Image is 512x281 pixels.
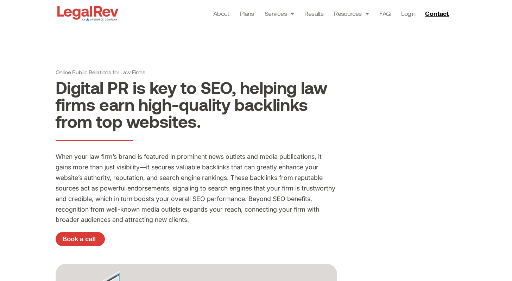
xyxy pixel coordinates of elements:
[213,8,229,18] a: About
[56,79,337,130] h2: Digital PR is key to SEO, helping law firms earn high-quality backlinks from top websites.
[379,8,391,18] a: FAQ
[334,8,369,18] a: Resources
[425,10,449,17] span: Contact
[401,8,415,18] a: Login
[304,8,323,18] a: Results
[62,236,96,242] span: Book a call
[213,8,416,18] nav: Menu
[422,8,453,19] a: Contact
[56,232,105,246] a: Book a call
[56,69,337,75] h1: Online Public Relations for Law Firms
[265,8,294,18] a: Services
[240,8,254,18] a: Plans
[56,151,337,225] p: When your law firm’s brand is featured in prominent news outlets and media publications, it gains...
